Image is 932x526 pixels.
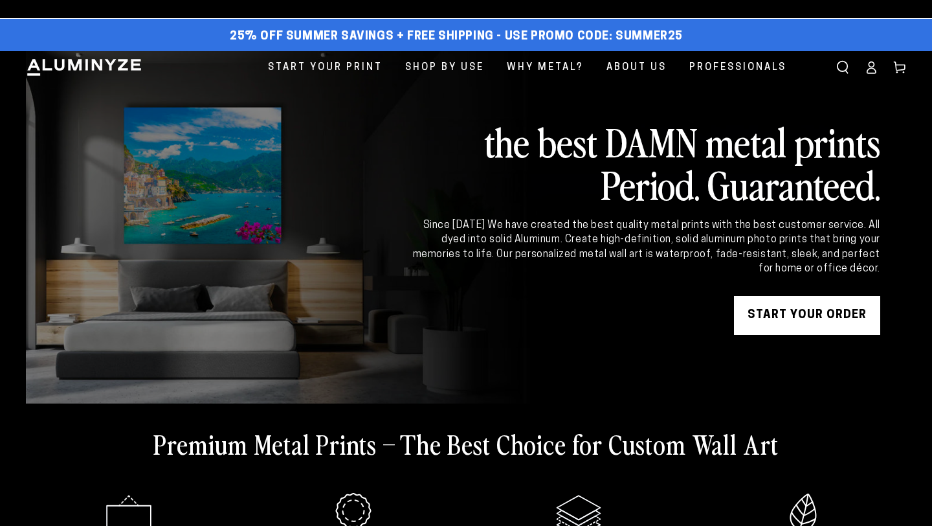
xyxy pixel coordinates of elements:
span: Start Your Print [268,59,383,76]
span: Shop By Use [405,59,484,76]
a: Professionals [680,51,796,84]
a: Start Your Print [258,51,392,84]
span: 25% off Summer Savings + Free Shipping - Use Promo Code: SUMMER25 [230,30,683,44]
img: Aluminyze [26,58,142,77]
summary: Search our site [828,53,857,82]
div: Since [DATE] We have created the best quality metal prints with the best customer service. All dy... [410,218,880,277]
span: About Us [606,59,667,76]
h2: Premium Metal Prints – The Best Choice for Custom Wall Art [153,427,779,461]
span: Professionals [689,59,786,76]
a: About Us [597,51,676,84]
span: Why Metal? [507,59,584,76]
a: START YOUR Order [734,296,880,335]
a: Shop By Use [395,51,494,84]
h2: the best DAMN metal prints Period. Guaranteed. [410,120,880,205]
a: Why Metal? [497,51,594,84]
